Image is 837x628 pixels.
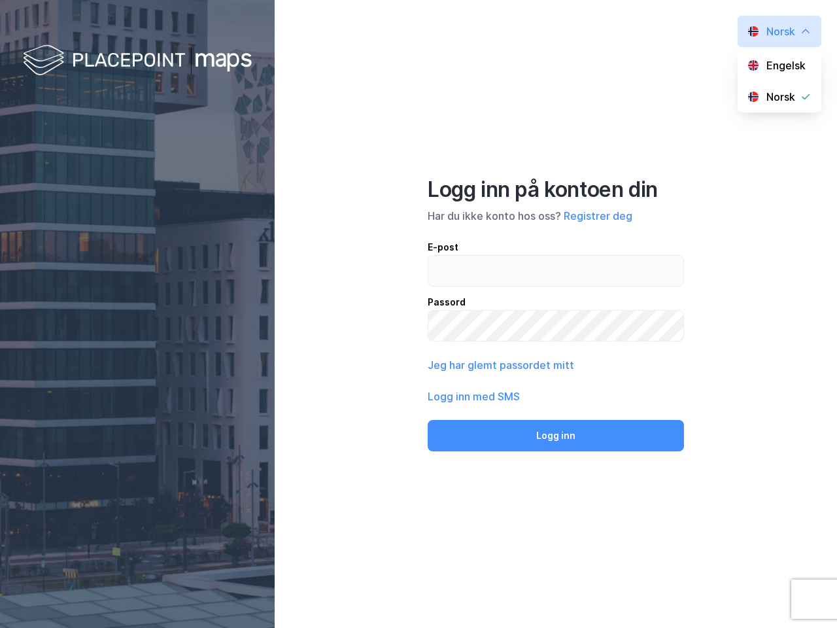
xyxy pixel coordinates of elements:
[428,208,684,224] div: Har du ikke konto hos oss?
[23,42,252,80] img: logo-white.f07954bde2210d2a523dddb988cd2aa7.svg
[428,177,684,203] div: Logg inn på kontoen din
[766,58,806,73] div: Engelsk
[564,208,632,224] button: Registrer deg
[772,565,837,628] iframe: Chat Widget
[766,24,795,39] div: Norsk
[428,357,574,373] button: Jeg har glemt passordet mitt
[766,89,795,105] div: Norsk
[428,294,684,310] div: Passord
[428,389,520,404] button: Logg inn med SMS
[428,239,684,255] div: E-post
[428,420,684,451] button: Logg inn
